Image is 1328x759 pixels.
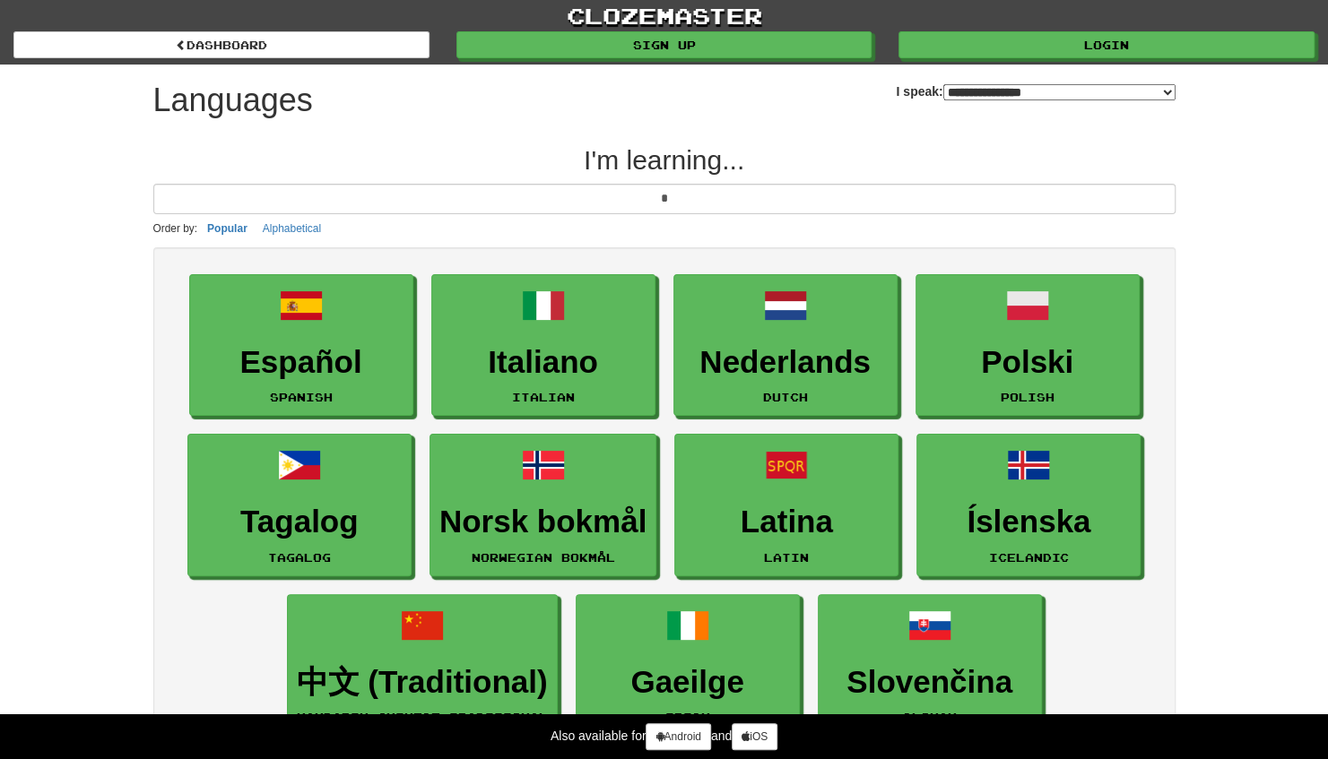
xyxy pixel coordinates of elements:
[287,594,558,737] a: 中文 (Traditional)Mandarin Chinese Traditional
[456,31,872,58] a: Sign up
[646,723,710,750] a: Android
[430,434,656,576] a: Norsk bokmålNorwegian Bokmål
[732,723,777,750] a: iOS
[153,222,198,235] small: Order by:
[189,274,413,417] a: EspañolSpanish
[898,31,1315,58] a: Login
[13,31,430,58] a: dashboard
[943,84,1176,100] select: I speak:
[512,391,575,403] small: Italian
[764,551,809,564] small: Latin
[431,274,655,417] a: ItalianoItalian
[153,82,313,118] h1: Languages
[818,594,1042,737] a: SlovenčinaSlovak
[441,345,646,380] h3: Italiano
[270,391,333,403] small: Spanish
[896,82,1175,100] label: I speak:
[472,551,615,564] small: Norwegian Bokmål
[187,434,412,576] a: TagalogTagalog
[684,505,889,539] h3: Latina
[202,219,253,238] button: Popular
[439,505,647,539] h3: Norsk bokmål
[926,505,1131,539] h3: Íslenska
[683,345,888,380] h3: Nederlands
[763,391,808,403] small: Dutch
[916,434,1141,576] a: ÍslenskaIcelandic
[989,551,1069,564] small: Icelandic
[257,219,326,238] button: Alphabetical
[1001,391,1055,403] small: Polish
[153,145,1176,175] h2: I'm learning...
[268,551,331,564] small: Tagalog
[199,345,404,380] h3: Español
[925,345,1130,380] h3: Polski
[586,665,790,700] h3: Gaeilge
[673,274,898,417] a: NederlandsDutch
[197,505,402,539] h3: Tagalog
[297,665,548,700] h3: 中文 (Traditional)
[297,711,548,723] small: Mandarin Chinese Traditional
[665,711,710,723] small: Irish
[916,274,1140,417] a: PolskiPolish
[674,434,898,576] a: LatinaLatin
[576,594,800,737] a: GaeilgeIrish
[828,665,1032,700] h3: Slovenčina
[903,711,957,723] small: Slovak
